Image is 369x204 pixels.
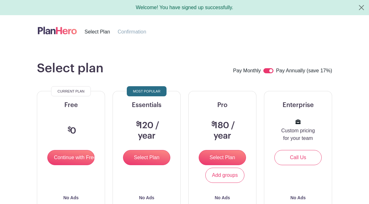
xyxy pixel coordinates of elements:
input: Continue with Free [47,150,95,165]
b: No Ads [139,195,154,200]
h3: 120 / year [128,120,165,141]
span: Select Plan [85,29,110,34]
b: No Ads [215,195,230,200]
h5: Essentials [120,101,173,109]
h5: Enterprise [272,101,324,109]
input: Select Plan [123,150,170,165]
p: Custom pricing for your team [279,127,317,142]
h5: Free [45,101,97,109]
span: $ [136,121,140,127]
b: No Ads [63,195,79,200]
label: Pay Monthly [233,67,261,75]
img: logo-507f7623f17ff9eddc593b1ce0a138ce2505c220e1c5a4e2b4648c50719b7d32.svg [38,25,77,36]
h3: 180 / year [204,120,241,141]
span: $ [211,121,215,127]
span: Current Plan [57,87,84,95]
h1: Select plan [37,61,103,76]
b: No Ads [290,195,306,200]
span: $ [67,126,72,133]
a: Call Us [274,150,322,165]
h3: 0 [66,126,76,136]
span: Confirmation [118,29,146,34]
a: Add groups [205,168,244,183]
span: Most Popular [133,87,160,95]
h5: Pro [196,101,249,109]
input: Select Plan [199,150,246,165]
label: Pay Annually (save 17%) [276,67,332,75]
